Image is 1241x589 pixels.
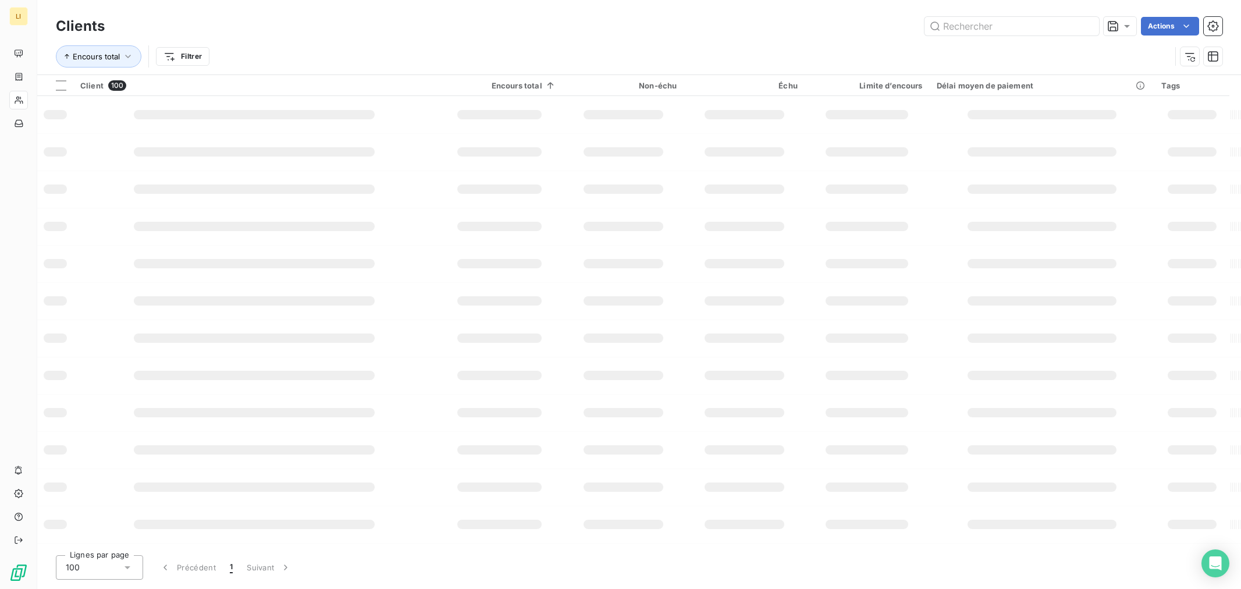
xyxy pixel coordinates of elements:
[66,562,80,573] span: 100
[924,17,1099,36] input: Rechercher
[691,81,798,90] div: Échu
[1201,549,1229,577] div: Open Intercom Messenger
[443,81,556,90] div: Encours total
[73,52,120,61] span: Encours total
[223,555,240,580] button: 1
[80,81,104,90] span: Client
[9,7,28,26] div: LI
[230,562,233,573] span: 1
[1161,81,1222,90] div: Tags
[152,555,223,580] button: Précédent
[56,16,105,37] h3: Clients
[570,81,677,90] div: Non-échu
[1141,17,1199,36] button: Actions
[240,555,298,580] button: Suivant
[937,81,1148,90] div: Délai moyen de paiement
[812,81,923,90] div: Limite d’encours
[9,563,28,582] img: Logo LeanPay
[108,80,126,91] span: 100
[56,45,141,68] button: Encours total
[156,47,209,66] button: Filtrer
